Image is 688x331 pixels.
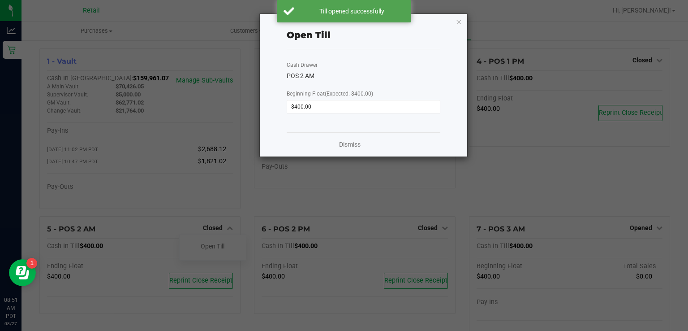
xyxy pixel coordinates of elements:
div: Open Till [287,28,331,42]
div: POS 2 AM [287,71,440,81]
span: (Expected: $400.00) [325,91,373,97]
label: Cash Drawer [287,61,318,69]
iframe: Resource center unread badge [26,258,37,269]
span: Beginning Float [287,91,373,97]
div: Till opened successfully [299,7,404,16]
iframe: Resource center [9,259,36,286]
a: Dismiss [339,140,361,149]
